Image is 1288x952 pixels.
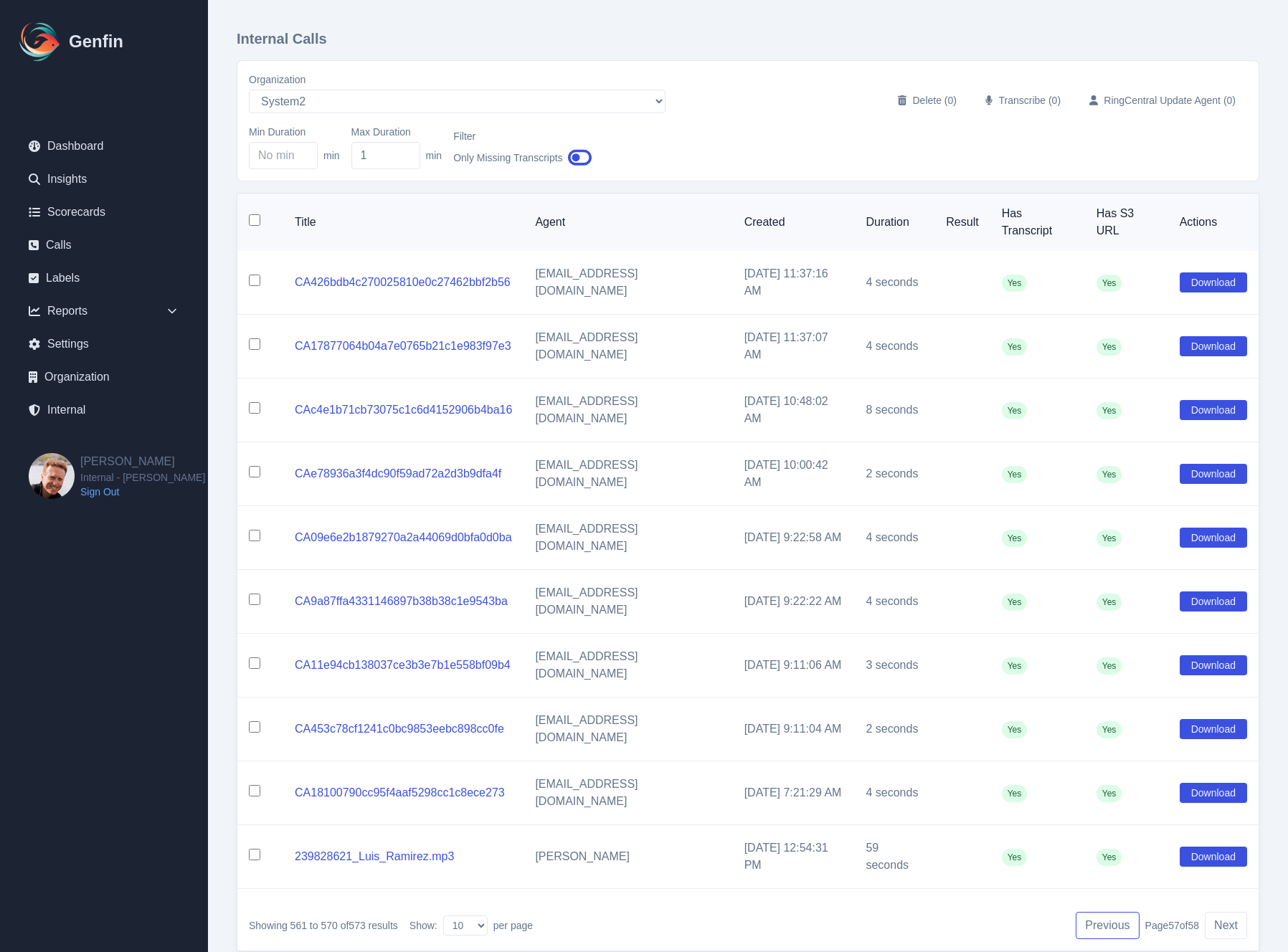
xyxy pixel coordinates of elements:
td: [EMAIL_ADDRESS][DOMAIN_NAME] [524,761,732,825]
span: Yes [1097,721,1122,738]
button: Download [1180,655,1247,675]
a: Scorecards [17,198,191,227]
td: [DATE] 10:00:42 AM [733,442,855,506]
td: [EMAIL_ADDRESS][DOMAIN_NAME] [524,506,732,570]
td: 4 seconds [854,506,934,570]
button: Download [1180,272,1247,292]
img: Brian Dunagan [29,453,75,499]
td: [DATE] 9:22:58 AM [733,506,855,570]
td: 4 seconds [854,315,934,379]
td: [DATE] 9:11:06 AM [733,634,855,698]
input: No max [351,142,420,169]
span: Yes [1097,530,1122,547]
button: Previous [1076,912,1139,939]
div: Reports [17,297,191,325]
td: [DATE] 7:21:29 AM [733,761,855,825]
a: Dashboard [17,132,191,161]
span: Yes [1097,657,1122,675]
span: Yes [1097,275,1122,292]
th: Title [283,194,524,251]
button: Delete (0) [886,87,968,113]
button: Transcribe (0) [974,87,1072,113]
span: Page 57 of 58 [1145,918,1200,933]
button: Download [1180,400,1247,420]
th: Duration [854,194,934,251]
span: min [323,148,340,163]
label: Min Duration [249,125,340,139]
button: Download [1180,336,1247,356]
a: 239828621_Luis_Ramirez.mp3 [295,850,454,862]
th: Created [733,194,855,251]
span: min [426,148,442,163]
td: [EMAIL_ADDRESS][DOMAIN_NAME] [524,442,732,506]
button: Download [1180,464,1247,484]
button: Download [1180,528,1247,548]
a: Labels [17,264,191,292]
td: [EMAIL_ADDRESS][DOMAIN_NAME] [524,379,732,442]
a: Insights [17,165,191,194]
span: Yes [1002,594,1028,611]
td: [PERSON_NAME] [524,825,732,889]
span: 573 [349,920,365,931]
input: No min [249,142,318,169]
a: CAc4e1b71cb73075c1c6d4152906b4ba16 [295,404,512,416]
label: Organization [249,72,666,87]
td: 3 seconds [854,634,934,698]
span: Yes [1002,530,1028,547]
a: Organization [17,363,191,391]
span: Internal - [PERSON_NAME] [80,470,205,485]
button: Next [1205,912,1247,939]
td: [DATE] 11:37:07 AM [733,315,855,379]
td: 4 seconds [854,761,934,825]
td: [DATE] 9:11:04 AM [733,698,855,761]
td: [DATE] 11:37:16 AM [733,251,855,315]
span: Yes [1002,275,1028,292]
span: Yes [1002,338,1028,356]
th: Has S3 URL [1085,194,1168,251]
span: 561 [290,920,307,931]
th: Result [934,194,990,251]
td: [DATE] 12:54:31 PM [733,825,855,889]
td: 2 seconds [854,698,934,761]
td: 4 seconds [854,570,934,634]
a: CA18100790cc95f4aaf5298cc1c8ece273 [295,786,505,799]
th: Has Transcript [990,194,1085,251]
span: Yes [1002,849,1028,866]
span: Only Missing Transcripts [453,151,562,165]
td: [EMAIL_ADDRESS][DOMAIN_NAME] [524,634,732,698]
a: CA453c78cf1241c0bc9853eebc898cc0fe [295,723,504,735]
td: 2 seconds [854,442,934,506]
td: 8 seconds [854,379,934,442]
span: Yes [1002,785,1028,802]
a: Settings [17,330,191,358]
td: [DATE] 10:48:02 AM [733,379,855,442]
span: Yes [1097,338,1122,356]
a: CA426bdb4c270025810e0c27462bbf2b56 [295,276,511,288]
span: Yes [1002,721,1028,738]
span: Yes [1097,402,1122,419]
span: Yes [1097,594,1122,611]
td: [DATE] 9:22:22 AM [733,570,855,634]
a: CAe78936a3f4dc90f59ad72a2d3b9dfa4f [295,467,501,480]
button: Download [1180,591,1247,611]
td: [EMAIL_ADDRESS][DOMAIN_NAME] [524,570,732,634]
button: Download [1180,847,1247,867]
span: Yes [1097,466,1122,483]
h1: Genfin [69,30,123,53]
a: CA9a87ffa4331146897b38b38c1e9543ba [295,595,508,607]
td: [EMAIL_ADDRESS][DOMAIN_NAME] [524,251,732,315]
a: CA17877064b04a7e0765b21c1e983f97e3 [295,340,511,352]
a: Internal [17,396,191,424]
h2: [PERSON_NAME] [80,453,205,470]
a: Calls [17,231,191,260]
td: 4 seconds [854,251,934,315]
td: [EMAIL_ADDRESS][DOMAIN_NAME] [524,315,732,379]
button: RingCentral Update Agent (0) [1078,87,1247,113]
span: Yes [1002,466,1028,483]
th: Agent [524,194,732,251]
span: Yes [1097,849,1122,866]
a: Sign Out [80,485,205,499]
p: Showing to of results [249,918,398,933]
span: 570 [321,920,337,931]
span: Yes [1097,785,1122,802]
